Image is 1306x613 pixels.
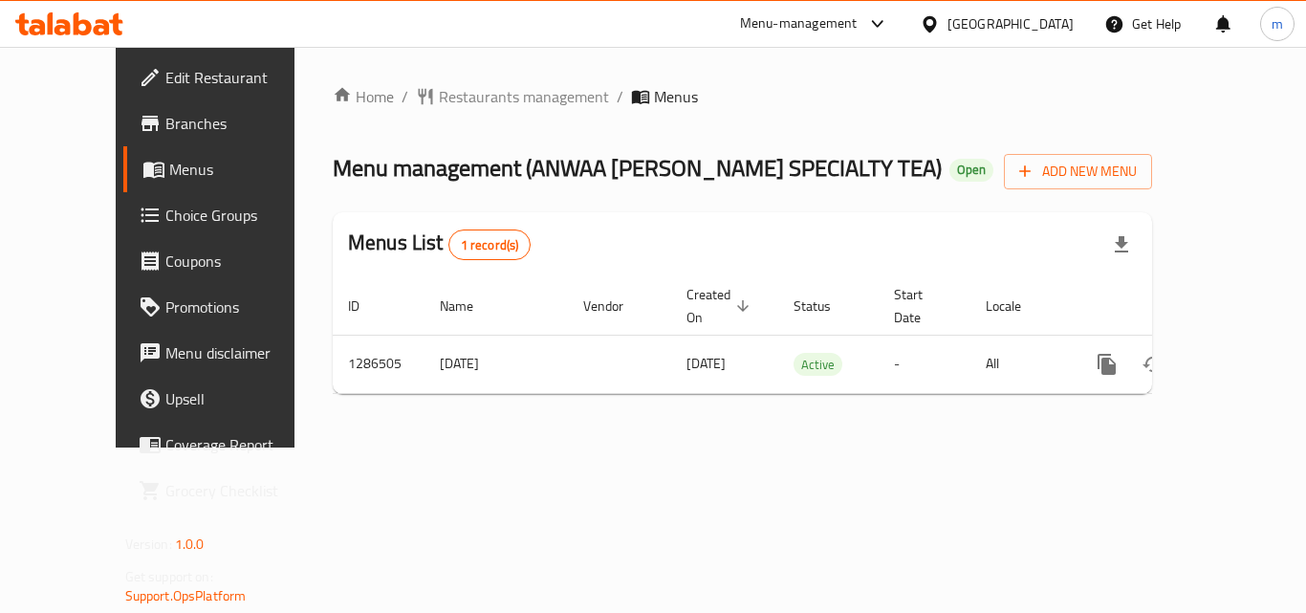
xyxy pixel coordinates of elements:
span: Upsell [165,387,318,410]
a: Edit Restaurant [123,55,334,100]
span: Menu disclaimer [165,341,318,364]
a: Promotions [123,284,334,330]
a: Support.OpsPlatform [125,583,247,608]
button: Add New Menu [1004,154,1152,189]
td: [DATE] [424,335,568,393]
div: Total records count [448,230,532,260]
span: Created On [686,283,755,329]
span: Status [794,295,856,317]
span: 1 record(s) [449,236,531,254]
div: [GEOGRAPHIC_DATA] [947,13,1074,34]
span: ID [348,295,384,317]
span: Get support on: [125,564,213,589]
span: Active [794,354,842,376]
span: Menu management ( ANWAA [PERSON_NAME] SPECIALTY TEA ) [333,146,942,189]
button: more [1084,341,1130,387]
h2: Menus List [348,229,531,260]
span: Start Date [894,283,947,329]
span: Menus [654,85,698,108]
button: Change Status [1130,341,1176,387]
td: All [970,335,1069,393]
span: [DATE] [686,351,726,376]
a: Menus [123,146,334,192]
a: Choice Groups [123,192,334,238]
li: / [402,85,408,108]
a: Coupons [123,238,334,284]
span: m [1272,13,1283,34]
a: Grocery Checklist [123,468,334,514]
span: Vendor [583,295,648,317]
td: 1286505 [333,335,424,393]
th: Actions [1069,277,1283,336]
span: Coupons [165,250,318,273]
span: Branches [165,112,318,135]
span: Restaurants management [439,85,609,108]
li: / [617,85,623,108]
span: Coverage Report [165,433,318,456]
a: Home [333,85,394,108]
a: Restaurants management [416,85,609,108]
span: Add New Menu [1019,160,1137,184]
a: Branches [123,100,334,146]
td: - [879,335,970,393]
span: Menus [169,158,318,181]
div: Menu-management [740,12,858,35]
table: enhanced table [333,277,1283,394]
span: Grocery Checklist [165,479,318,502]
span: Version: [125,532,172,557]
div: Export file [1099,222,1144,268]
div: Open [949,159,993,182]
a: Upsell [123,376,334,422]
span: 1.0.0 [175,532,205,557]
nav: breadcrumb [333,85,1152,108]
span: Locale [986,295,1046,317]
a: Coverage Report [123,422,334,468]
span: Promotions [165,296,318,318]
span: Edit Restaurant [165,66,318,89]
a: Menu disclaimer [123,330,334,376]
div: Active [794,353,842,376]
span: Open [949,162,993,178]
span: Choice Groups [165,204,318,227]
span: Name [440,295,498,317]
